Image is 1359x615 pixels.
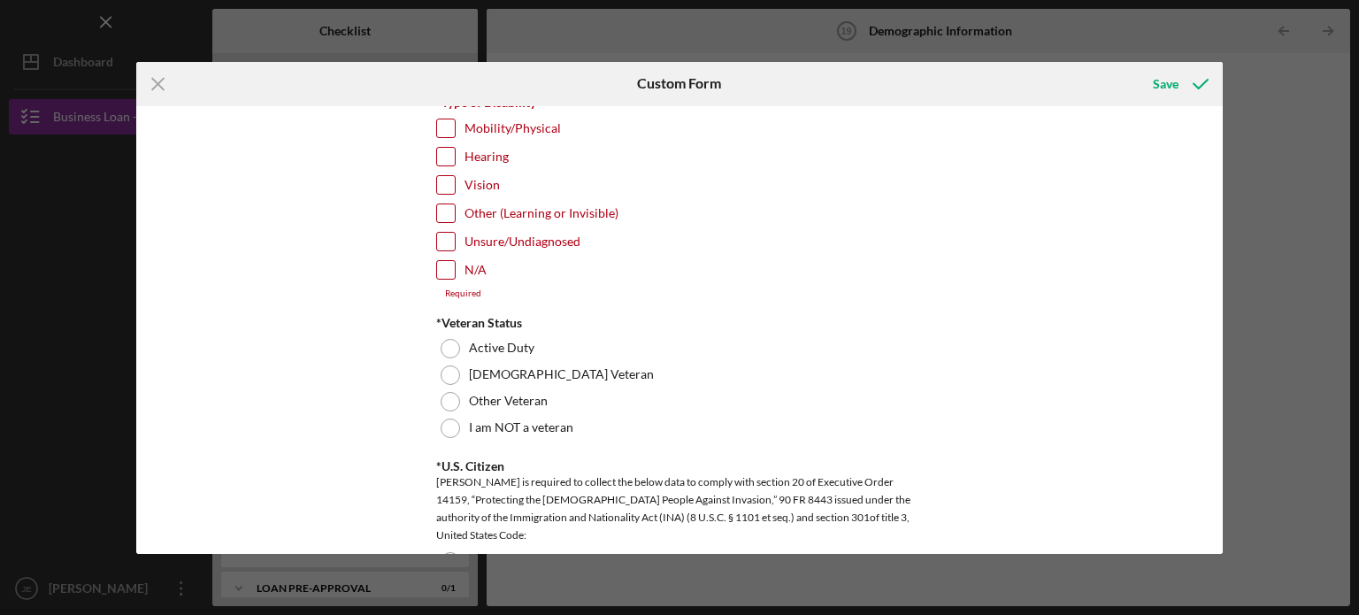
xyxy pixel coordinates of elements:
h6: Custom Form [637,75,721,91]
label: Other Veteran [469,394,548,408]
label: Mobility/Physical [465,119,561,137]
div: Required [436,288,923,299]
div: [PERSON_NAME] is required to collect the below data to comply with section 20 of Executive Order ... [436,473,923,544]
label: Vision [465,176,500,194]
div: *U.S. Citizen [436,459,923,473]
label: I am NOT a veteran [469,420,573,434]
label: Active Duty [469,341,534,355]
button: Save [1135,66,1223,102]
label: Other (Learning or Invisible) [465,204,618,222]
label: Hearing [465,148,509,165]
label: [DEMOGRAPHIC_DATA] Veteran [469,367,654,381]
label: N/A [465,261,487,279]
label: Unsure/Undiagnosed [465,233,580,250]
div: Save [1153,66,1179,102]
div: *Veteran Status [436,316,923,330]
